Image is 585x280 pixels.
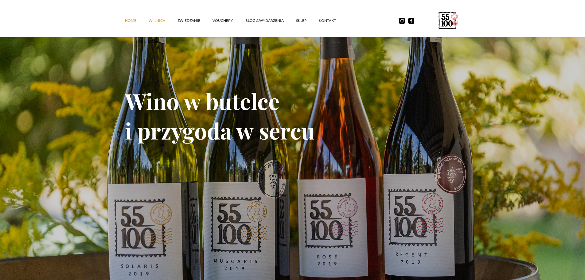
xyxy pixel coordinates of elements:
h1: Wino w butelce i przygoda w sercu [125,86,460,145]
a: ZWIEDZANIE [177,11,213,30]
a: SKLEP [296,11,319,30]
a: kontakt [319,11,348,30]
a: vouchery [213,11,245,30]
a: Home [125,11,149,30]
a: Blog & Wydarzenia [245,11,296,30]
a: winnica [149,11,177,30]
